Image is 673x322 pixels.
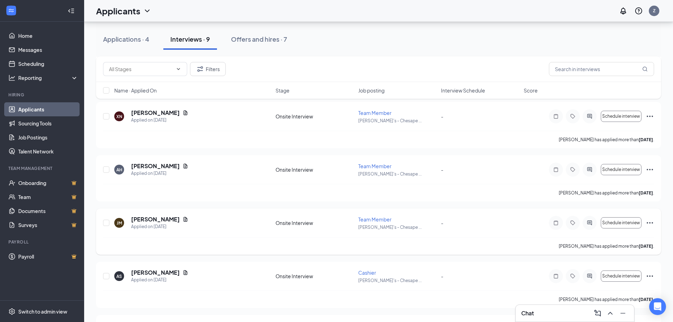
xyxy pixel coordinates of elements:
div: Hiring [8,92,77,98]
h5: [PERSON_NAME] [131,269,180,276]
svg: Settings [8,308,15,315]
div: JM [117,220,122,226]
button: Minimize [617,308,628,319]
a: Job Postings [18,130,78,144]
span: Schedule interview [602,274,640,279]
button: ChevronUp [605,308,616,319]
p: [PERSON_NAME] has applied more than . [559,137,654,143]
h1: Applicants [96,5,140,17]
svg: Tag [569,273,577,279]
svg: Document [183,163,188,169]
h3: Chat [521,309,534,317]
span: Team Member [358,110,392,116]
a: Applicants [18,102,78,116]
svg: Ellipses [646,112,654,121]
svg: Analysis [8,74,15,81]
div: XN [116,114,122,119]
button: Schedule interview [601,111,641,122]
svg: ActiveChat [585,167,594,172]
div: Onsite Interview [276,113,354,120]
svg: ChevronDown [143,7,151,15]
span: Name · Applied On [114,87,157,94]
svg: Note [552,220,560,226]
span: Team Member [358,163,392,169]
a: DocumentsCrown [18,204,78,218]
h5: [PERSON_NAME] [131,109,180,117]
svg: QuestionInfo [634,7,643,15]
span: Stage [276,87,290,94]
svg: Note [552,167,560,172]
button: Schedule interview [601,270,641,282]
svg: Filter [196,65,204,73]
svg: Tag [569,167,577,172]
input: Search in interviews [549,62,654,76]
div: Applied on [DATE] [131,170,188,177]
svg: Note [552,114,560,119]
b: [DATE] [639,297,653,302]
span: Team Member [358,216,392,222]
svg: Minimize [619,309,627,317]
svg: ActiveChat [585,114,594,119]
div: AH [116,167,122,173]
span: - [441,166,443,173]
p: [PERSON_NAME]'s - Chesape ... [358,171,437,177]
p: [PERSON_NAME]'s - Chesape ... [358,118,437,124]
b: [DATE] [639,244,653,249]
a: PayrollCrown [18,249,78,263]
svg: Document [183,110,188,116]
h5: [PERSON_NAME] [131,162,180,170]
svg: ActiveChat [585,220,594,226]
div: Onsite Interview [276,166,354,173]
span: - [441,273,443,279]
a: OnboardingCrown [18,176,78,190]
svg: Note [552,273,560,279]
div: Team Management [8,165,77,171]
svg: Ellipses [646,272,654,280]
a: Scheduling [18,57,78,71]
span: Schedule interview [602,167,640,172]
svg: Document [183,217,188,222]
span: - [441,220,443,226]
div: Applications · 4 [103,35,149,43]
div: Payroll [8,239,77,245]
b: [DATE] [639,137,653,142]
span: Schedule interview [602,114,640,119]
div: Z [653,8,655,14]
div: Onsite Interview [276,219,354,226]
svg: ComposeMessage [593,309,602,317]
svg: Ellipses [646,165,654,174]
svg: MagnifyingGlass [642,66,648,72]
svg: Collapse [68,7,75,14]
a: TeamCrown [18,190,78,204]
div: Applied on [DATE] [131,117,188,124]
a: Sourcing Tools [18,116,78,130]
h5: [PERSON_NAME] [131,215,180,223]
p: [PERSON_NAME] has applied more than . [559,190,654,196]
a: Messages [18,43,78,57]
div: AS [116,273,122,279]
p: [PERSON_NAME]'s - Chesape ... [358,278,437,283]
svg: Ellipses [646,219,654,227]
input: All Stages [109,65,173,73]
p: [PERSON_NAME] has applied more than . [559,296,654,302]
svg: ChevronUp [606,309,614,317]
a: SurveysCrown [18,218,78,232]
div: Reporting [18,74,79,81]
p: [PERSON_NAME]'s - Chesape ... [358,224,437,230]
button: Schedule interview [601,217,641,228]
svg: Document [183,270,188,275]
svg: ChevronDown [176,66,181,72]
b: [DATE] [639,190,653,196]
a: Talent Network [18,144,78,158]
svg: WorkstreamLogo [8,7,15,14]
button: ComposeMessage [592,308,603,319]
button: Schedule interview [601,164,641,175]
span: Interview Schedule [441,87,485,94]
p: [PERSON_NAME] has applied more than . [559,243,654,249]
svg: Tag [569,114,577,119]
div: Applied on [DATE] [131,276,188,283]
div: Applied on [DATE] [131,223,188,230]
span: Cashier [358,269,376,276]
div: Open Intercom Messenger [649,298,666,315]
div: Switch to admin view [18,308,67,315]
